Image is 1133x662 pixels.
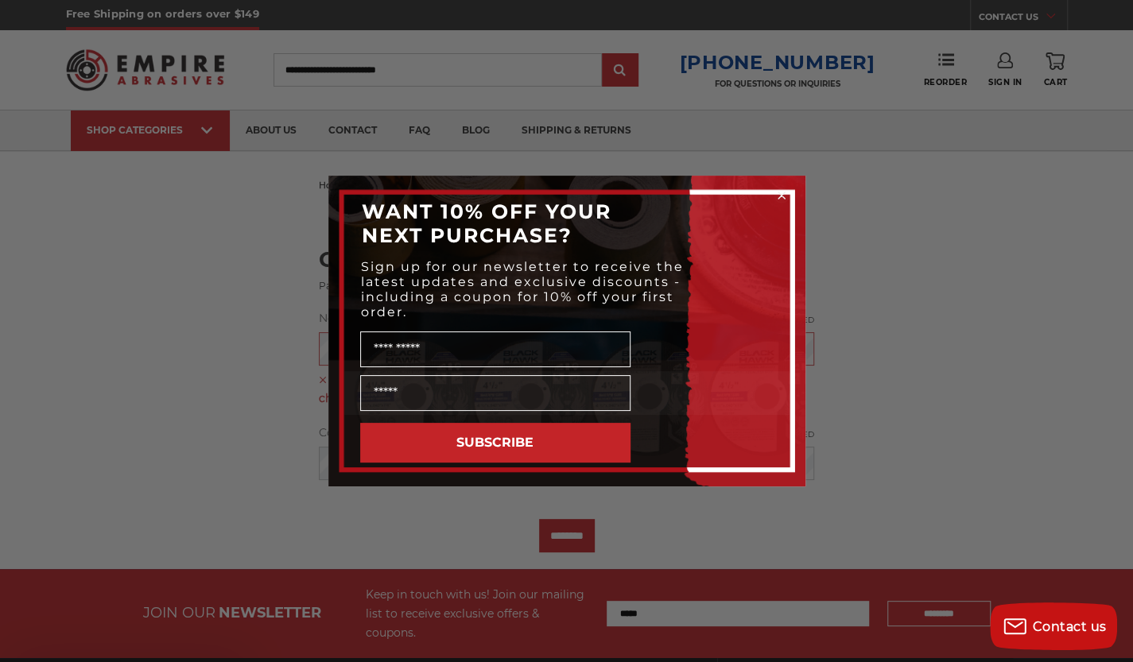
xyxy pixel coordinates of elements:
[360,423,631,463] button: SUBSCRIBE
[360,375,631,411] input: Email
[361,259,684,319] span: Sign up for our newsletter to receive the latest updates and exclusive discounts - including a co...
[362,199,611,247] span: WANT 10% OFF YOUR NEXT PURCHASE?
[990,602,1117,650] button: Contact us
[1033,619,1107,634] span: Contact us
[774,188,790,203] button: Close dialog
